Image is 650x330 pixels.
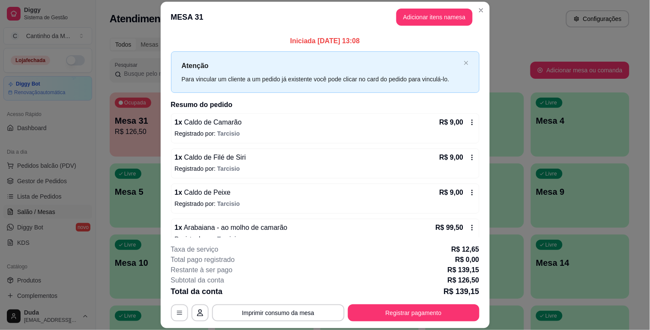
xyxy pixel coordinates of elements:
p: R$ 9,00 [439,187,463,198]
button: Registrar pagamento [348,304,479,321]
h2: Resumo do pedido [171,100,479,110]
button: Adicionar itens namesa [396,9,473,26]
span: Tarcisio [217,130,240,137]
p: R$ 9,00 [439,152,463,163]
span: Arabaiana - ao molho de camarão [182,224,287,231]
span: Caldo de Filé de Siri [182,154,246,161]
p: R$ 9,00 [439,117,463,128]
p: Taxa de serviço [171,244,219,255]
p: Iniciada [DATE] 13:08 [171,36,479,46]
p: 1 x [175,223,288,233]
p: R$ 126,50 [448,275,479,285]
p: Total pago registrado [171,255,235,265]
p: Restante à ser pago [171,265,233,275]
p: R$ 139,15 [448,265,479,275]
p: Subtotal da conta [171,275,225,285]
span: Caldo de Camarão [182,119,242,126]
button: close [464,60,469,66]
p: Atenção [182,60,460,71]
span: Tarcisio [217,235,240,242]
span: Tarcisio [217,165,240,172]
p: Registrado por: [175,199,476,208]
p: Total da conta [171,285,223,297]
div: Para vincular um cliente a um pedido já existente você pode clicar no card do pedido para vinculá... [182,74,460,84]
button: Close [474,3,488,17]
p: R$ 0,00 [455,255,479,265]
p: 1 x [175,117,242,128]
p: R$ 139,15 [443,285,479,297]
p: R$ 12,65 [452,244,479,255]
p: 1 x [175,187,231,198]
header: MESA 31 [161,2,490,33]
span: Tarcisio [217,200,240,207]
p: Registrado por: [175,129,476,138]
p: Registrado por: [175,164,476,173]
button: Imprimir consumo da mesa [212,304,344,321]
p: Registrado por: [175,235,476,243]
span: Caldo de Peixe [182,189,231,196]
p: R$ 99,50 [436,223,464,233]
p: 1 x [175,152,246,163]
